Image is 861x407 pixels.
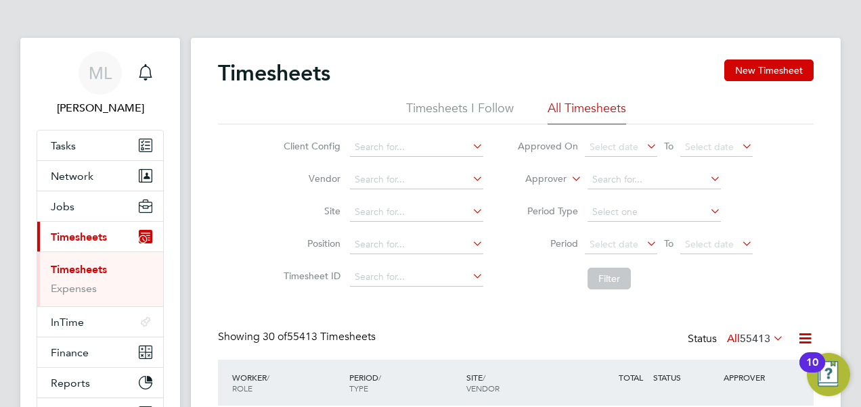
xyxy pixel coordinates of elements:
button: Timesheets [37,222,163,252]
span: VENDOR [466,383,500,393]
input: Search for... [588,170,721,189]
label: All [727,332,784,345]
button: Network [37,161,163,191]
span: Reports [51,377,90,389]
a: Expenses [51,282,97,295]
button: New Timesheet [724,59,814,81]
label: Site [280,205,340,217]
button: Open Resource Center, 10 new notifications [807,353,850,396]
div: Showing [218,330,378,344]
span: 55413 [740,332,770,345]
input: Select one [588,203,721,222]
span: Select date [685,238,734,250]
div: APPROVER [720,365,791,389]
span: Select date [685,141,734,153]
a: Timesheets [51,263,107,276]
input: Search for... [350,235,483,254]
span: / [378,372,381,383]
span: Jobs [51,200,74,213]
a: Tasks [37,130,163,160]
input: Search for... [350,170,483,189]
span: Finance [51,346,89,359]
label: Period [517,237,578,249]
li: All Timesheets [548,100,626,124]
span: Tasks [51,139,76,152]
span: TOTAL [619,372,643,383]
span: ROLE [232,383,252,393]
div: Timesheets [37,252,163,306]
span: InTime [51,316,84,329]
span: To [660,235,678,252]
a: ML[PERSON_NAME] [37,51,164,116]
span: Timesheets [51,231,107,243]
input: Search for... [350,138,483,157]
div: 10 [806,362,818,380]
span: 30 of [263,330,287,343]
div: WORKER [229,365,346,400]
label: Vendor [280,172,340,185]
div: PERIOD [346,365,463,400]
button: Filter [588,268,631,289]
li: Timesheets I Follow [406,100,514,124]
div: Status [688,330,787,349]
span: Network [51,170,93,183]
div: SITE [463,365,580,400]
button: Jobs [37,191,163,221]
label: Period Type [517,205,578,217]
h2: Timesheets [218,59,330,87]
label: Timesheet ID [280,270,340,282]
label: Approver [506,172,567,186]
button: Reports [37,368,163,398]
span: 55413 Timesheets [263,330,376,343]
button: InTime [37,307,163,337]
span: Select date [590,238,638,250]
label: Position [280,237,340,249]
span: / [483,372,485,383]
span: Michael LLoyd [37,100,164,116]
label: Client Config [280,140,340,152]
button: Finance [37,337,163,367]
input: Search for... [350,268,483,287]
span: / [267,372,269,383]
span: TYPE [349,383,368,393]
label: Approved On [517,140,578,152]
span: To [660,137,678,155]
input: Search for... [350,203,483,222]
div: STATUS [650,365,720,389]
span: ML [89,64,112,82]
span: Select date [590,141,638,153]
